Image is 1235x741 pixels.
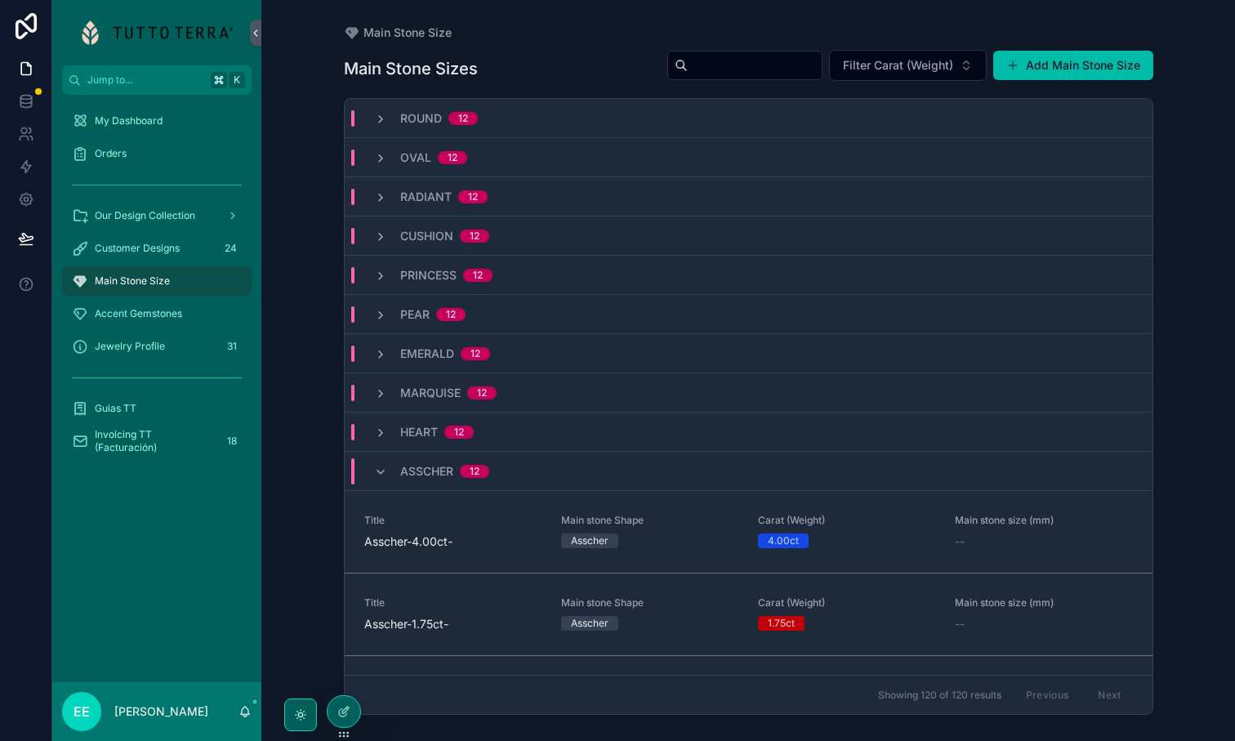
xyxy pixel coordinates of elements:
a: TitleAsscher-4.00ct-Main stone ShapeAsscherCarat (Weight)4.00ctMain stone size (mm)-- [345,491,1153,574]
div: 31 [222,337,242,356]
div: 4.00ct [768,533,799,548]
span: My Dashboard [95,114,163,127]
div: 12 [448,151,457,164]
span: Accent Gemstones [95,307,182,320]
a: Guias TT [62,394,252,423]
span: Oval [400,150,431,166]
span: Asscher [400,463,453,480]
span: -- [955,616,965,632]
a: Accent Gemstones [62,299,252,328]
span: Main Stone Size [95,275,170,288]
a: Orders [62,139,252,168]
span: Asscher-4.00ct- [364,533,542,550]
div: Asscher [571,533,609,548]
a: Our Design Collection [62,201,252,230]
span: Title [364,514,542,527]
div: 12 [470,347,480,360]
span: Main stone Shape [561,514,738,527]
div: 12 [473,269,483,282]
a: My Dashboard [62,106,252,136]
a: Jewelry Profile31 [62,332,252,361]
span: Orders [95,147,127,160]
div: 12 [468,190,478,203]
div: Asscher [571,616,609,631]
span: Heart [400,424,438,440]
span: Carat (Weight) [758,596,935,609]
div: 12 [454,426,464,439]
button: Add Main Stone Size [993,51,1153,80]
h1: Main Stone Sizes [344,57,478,80]
span: Marquise [400,385,461,401]
div: 1.75ct [768,616,795,631]
span: Jewelry Profile [95,340,165,353]
span: Carat (Weight) [758,514,935,527]
span: K [230,74,243,87]
span: Princess [400,267,457,283]
a: Invoicing TT (Facturación)18 [62,426,252,456]
span: Cushion [400,228,453,244]
span: Customer Designs [95,242,180,255]
span: Round [400,110,442,127]
div: scrollable content [52,95,261,477]
span: Jump to... [87,74,204,87]
a: Main Stone Size [62,266,252,296]
a: TitleAsscher-1.75ct-Main stone ShapeAsscherCarat (Weight)1.75ctMain stone size (mm)-- [345,574,1153,656]
a: Main Stone Size [344,25,452,41]
span: Emerald [400,346,454,362]
span: EE [74,702,90,721]
div: 12 [458,112,468,125]
div: 12 [446,308,456,321]
span: Filter Carat (Weight) [843,57,953,74]
div: 12 [470,465,479,478]
a: Customer Designs24 [62,234,252,263]
span: Main Stone Size [363,25,452,41]
button: Jump to...K [62,65,252,95]
div: 18 [222,431,242,451]
div: 12 [470,230,479,243]
img: App logo [81,20,233,46]
span: Guias TT [95,402,136,415]
button: Select Button [829,50,987,81]
div: 24 [220,239,242,258]
span: Invoicing TT (Facturación) [95,428,216,454]
span: Main stone Shape [561,596,738,609]
span: Main stone size (mm) [955,514,1132,527]
span: Our Design Collection [95,209,195,222]
span: Asscher-1.75ct- [364,616,542,632]
div: 12 [477,386,487,400]
span: Radiant [400,189,452,205]
span: Showing 120 of 120 results [878,689,1001,702]
span: -- [955,533,965,550]
a: TitleAsscher-0.75ct-Main stone ShapeAsscherCarat (Weight)0.75ctMain stone size (mm)-- [345,656,1153,739]
span: Main stone size (mm) [955,596,1132,609]
p: [PERSON_NAME] [114,703,208,720]
span: Title [364,596,542,609]
span: Pear [400,306,430,323]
